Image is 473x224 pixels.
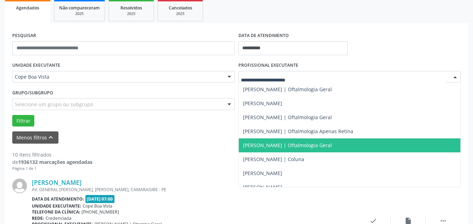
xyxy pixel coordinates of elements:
[238,30,289,41] label: DATA DE ATENDIMENTO
[243,86,332,93] span: [PERSON_NAME] | Oftalmologia Geral
[83,203,112,209] span: Cope Boa Vista
[243,170,282,176] span: [PERSON_NAME]
[12,151,92,158] div: 10 itens filtrados
[47,133,55,141] i: keyboard_arrow_up
[169,5,192,11] span: Cancelados
[32,203,81,209] b: Unidade executante:
[243,100,282,107] span: [PERSON_NAME]
[82,209,119,215] span: [PHONE_NUMBER]
[12,30,36,41] label: PESQUISAR
[114,11,149,16] div: 2025
[59,5,100,11] span: Não compareceram
[16,5,39,11] span: Agendados
[243,114,332,121] span: [PERSON_NAME] | Oftalmologia Geral
[12,87,53,98] label: Grupo/Subgrupo
[32,209,80,215] b: Telefone da clínica:
[15,101,93,108] span: Selecione um grupo ou subgrupo
[238,60,298,71] label: PROFISSIONAL EXECUTANTE
[32,215,44,221] b: Rede:
[12,60,60,71] label: UNIDADE EXECUTANTE
[12,115,34,127] button: Filtrar
[85,195,115,203] span: [DATE] 07:00
[243,142,332,149] span: [PERSON_NAME] | Oftalmologia Geral
[163,11,198,16] div: 2025
[120,5,142,11] span: Resolvidos
[243,156,304,162] span: [PERSON_NAME] | Coluna
[15,73,221,80] span: Cope Boa Vista
[12,131,58,144] button: Menos filtroskeyboard_arrow_up
[12,158,92,166] div: de
[18,159,92,165] strong: 1936132 marcações agendadas
[32,179,82,186] a: [PERSON_NAME]
[243,128,353,135] span: [PERSON_NAME] | Oftalmologia Apenas Retina
[59,11,100,16] div: 2025
[32,196,84,202] b: Data de atendimento:
[32,187,356,193] div: AV. GENERAL [PERSON_NAME], [PERSON_NAME], CAMARAGIBE - PE
[243,184,282,190] span: [PERSON_NAME]
[12,166,92,172] div: Página 1 de 1
[46,215,71,221] span: Credenciada
[12,179,27,193] img: img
